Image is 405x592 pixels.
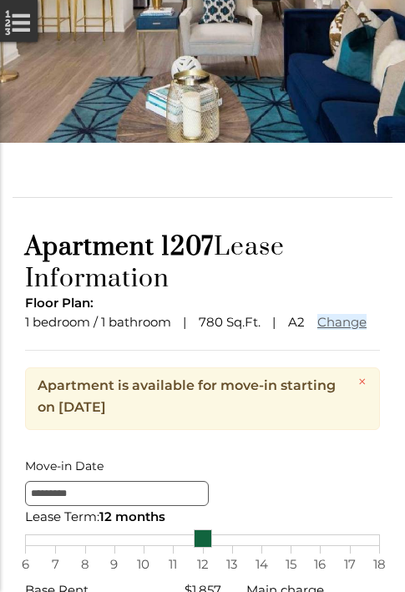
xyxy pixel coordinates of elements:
span: 12 months [99,509,165,524]
span: 780 [199,314,223,330]
input: Move-in Date edit selected 9/27/2025 [25,481,209,506]
span: 18 [371,554,387,575]
span: 17 [342,554,358,575]
span: 15 [282,554,299,575]
span: 16 [311,554,328,575]
label: Move-in Date [25,455,380,477]
span: 7 [47,554,63,575]
span: 6 [17,554,33,575]
span: 8 [77,554,94,575]
span: 9 [106,554,123,575]
span: × [357,372,367,392]
span: 13 [224,554,240,575]
a: Change [317,314,367,330]
h1: Lease Information [25,231,380,295]
span: 1 bedroom / 1 bathroom [25,314,171,330]
span: Apartment 1207 [25,231,214,263]
span: Floor Plan: [25,295,94,311]
div: Lease Term: [25,506,380,528]
p: Apartment is available for move-in starting on [DATE] [38,375,350,418]
span: A2 [288,314,305,330]
span: 12 [195,554,211,575]
span: 10 [135,554,152,575]
span: 14 [253,554,270,575]
span: Sq.Ft. [226,314,261,330]
span: 11 [165,554,181,575]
